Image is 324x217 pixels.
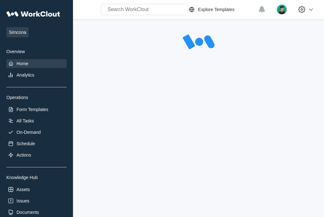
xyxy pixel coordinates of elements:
[17,152,31,158] div: Actions
[6,208,67,217] a: Documents
[17,187,30,192] div: Assets
[6,27,29,37] span: Simcona
[17,141,35,146] div: Schedule
[6,196,67,205] a: Issues
[6,128,67,137] a: On-Demand
[17,61,28,66] div: Home
[6,49,67,54] div: Overview
[17,118,34,123] div: All Tasks
[17,130,41,135] div: On-Demand
[198,7,235,12] div: Explore Templates
[6,59,67,68] a: Home
[6,139,67,148] a: Schedule
[6,185,67,194] a: Assets
[6,71,67,79] a: Analytics
[17,198,29,203] div: Issues
[276,4,287,15] img: user.png
[17,210,39,215] div: Documents
[188,6,255,13] a: Explore Templates
[17,107,48,112] div: Form Templates
[101,4,188,15] input: Search WorkClout
[6,175,67,180] div: Knowledge Hub
[6,95,67,100] div: Operations
[17,72,34,77] div: Analytics
[6,105,67,114] a: Form Templates
[6,151,67,159] a: Actions
[6,116,67,125] a: All Tasks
